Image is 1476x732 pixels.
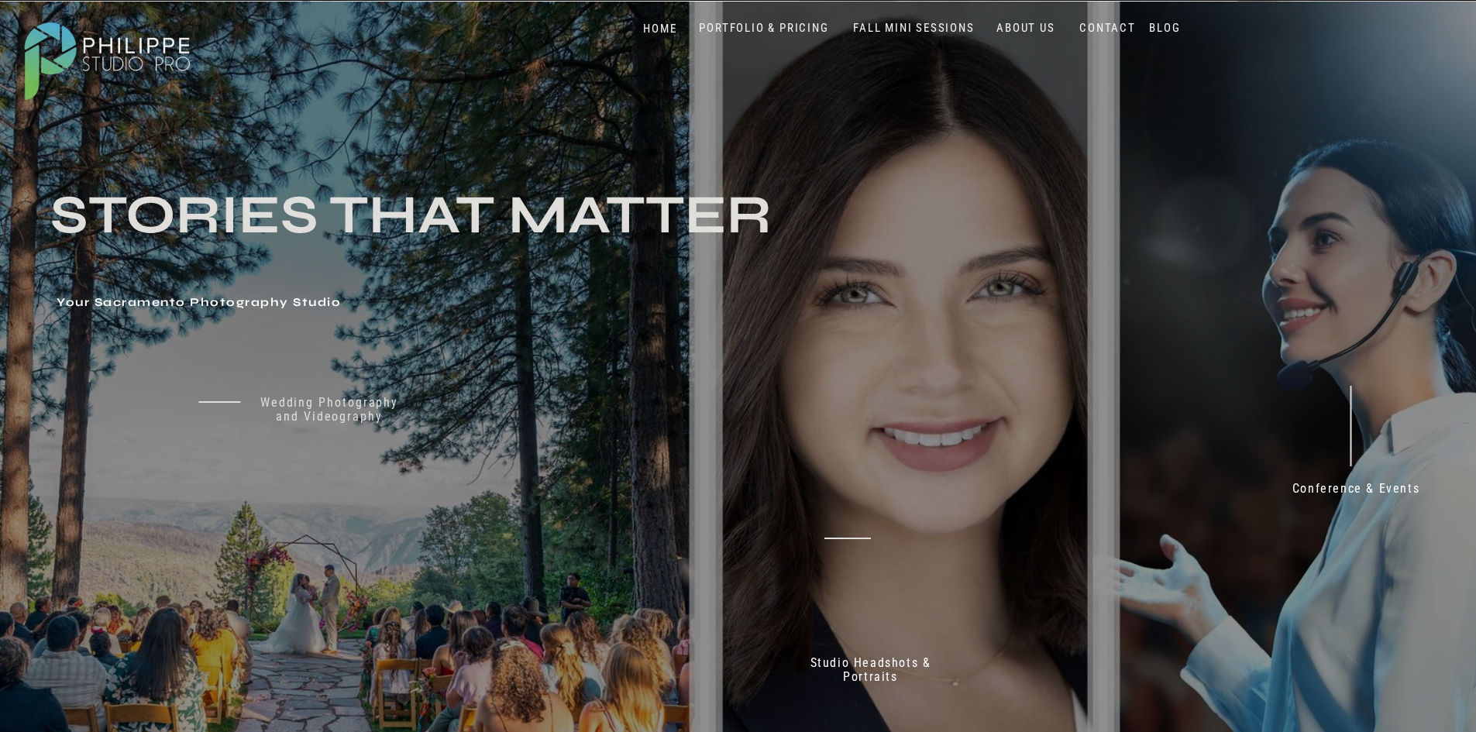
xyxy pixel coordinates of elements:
a: FALL MINI SESSIONS [850,21,979,36]
a: Wedding Photography and Videography [249,396,410,438]
a: CONTACT [1076,21,1140,36]
h3: Stories that Matter [50,191,824,285]
a: Studio Headshots & Portraits [792,656,950,689]
a: HOME [628,22,693,36]
a: Conference & Events [1282,482,1430,503]
a: ABOUT US [993,21,1059,36]
p: 70+ 5 Star reviews on Google & Yelp [894,581,1103,623]
h1: Your Sacramento Photography Studio [57,296,632,311]
h2: Don't just take our word for it [760,376,1208,525]
a: PORTFOLIO & PRICING [693,21,835,36]
a: BLOG [1146,21,1185,36]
